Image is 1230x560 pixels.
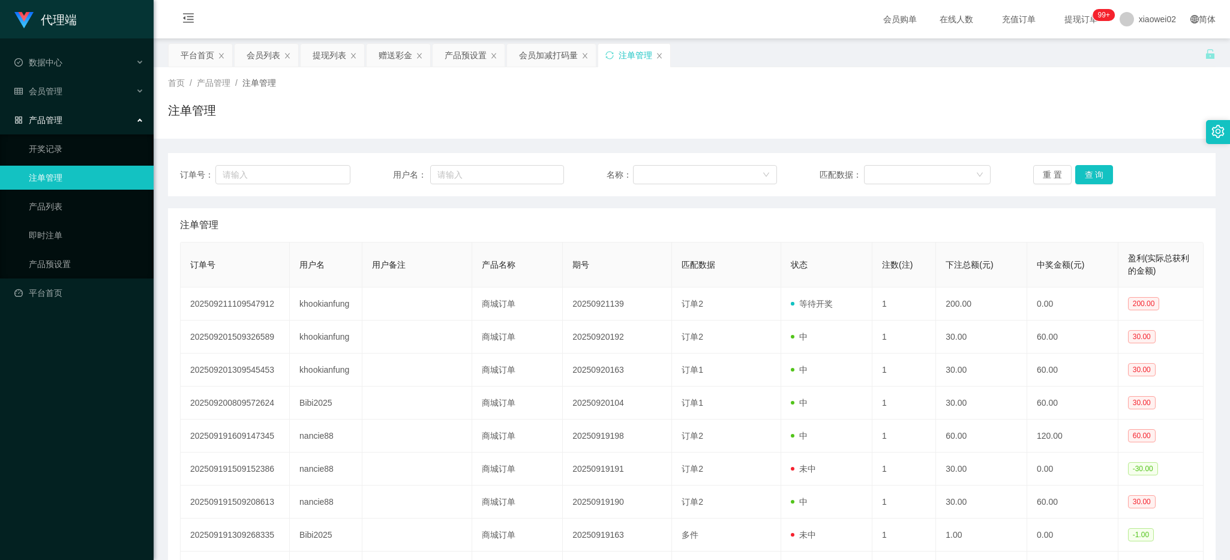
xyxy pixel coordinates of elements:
span: 多件 [682,530,698,540]
span: 充值订单 [996,15,1042,23]
span: 提现订单 [1058,15,1104,23]
a: 产品预设置 [29,252,144,276]
span: 订单2 [682,332,703,342]
td: 0.00 [1027,288,1118,321]
span: 订单2 [682,431,703,441]
span: 数据中心 [14,58,62,67]
span: 注单管理 [180,218,218,232]
td: 商城订单 [472,519,563,552]
span: 订单2 [682,497,703,507]
i: 图标: table [14,87,23,95]
span: 60.00 [1128,429,1156,442]
input: 请输入 [430,165,564,184]
span: 产品管理 [197,78,230,88]
i: 图标: down [976,171,983,179]
td: 商城订单 [472,387,563,420]
a: 开奖记录 [29,137,144,161]
td: nancie88 [290,420,362,453]
span: 状态 [791,260,808,269]
a: 图标: dashboard平台首页 [14,281,144,305]
td: 30.00 [936,354,1027,387]
span: 中 [791,365,808,375]
td: 商城订单 [472,321,563,354]
td: khookianfung [290,354,362,387]
span: 匹配数据 [682,260,715,269]
td: 202509191509208613 [181,486,290,519]
td: 1 [872,453,936,486]
td: 1 [872,420,936,453]
td: 20250919191 [563,453,672,486]
td: 30.00 [936,387,1027,420]
td: 20250920163 [563,354,672,387]
span: 在线人数 [934,15,979,23]
span: -30.00 [1128,462,1158,475]
span: 下注总额(元) [946,260,993,269]
td: 0.00 [1027,453,1118,486]
td: Bibi2025 [290,519,362,552]
td: 60.00 [1027,387,1118,420]
sup: 1220 [1093,9,1115,21]
td: 60.00 [1027,486,1118,519]
a: 产品列表 [29,194,144,218]
td: 60.00 [1027,354,1118,387]
td: 1.00 [936,519,1027,552]
td: 商城订单 [472,486,563,519]
td: Bibi2025 [290,387,362,420]
div: 赠送彩金 [379,44,412,67]
td: 1 [872,387,936,420]
div: 平台首页 [181,44,214,67]
span: 盈利(实际总获利的金额) [1128,253,1190,275]
span: 中 [791,431,808,441]
td: nancie88 [290,486,362,519]
h1: 代理端 [41,1,77,39]
td: 1 [872,519,936,552]
td: 商城订单 [472,420,563,453]
td: 60.00 [936,420,1027,453]
div: 会员加减打码量 [519,44,578,67]
td: 202509201309545453 [181,354,290,387]
span: 用户名 [299,260,325,269]
i: 图标: close [656,52,663,59]
td: 60.00 [1027,321,1118,354]
span: 订单2 [682,464,703,474]
td: 20250919163 [563,519,672,552]
td: 202509191609147345 [181,420,290,453]
span: 30.00 [1128,330,1156,343]
td: khookianfung [290,321,362,354]
span: 产品管理 [14,115,62,125]
td: 30.00 [936,486,1027,519]
td: 1 [872,486,936,519]
td: 20250921139 [563,288,672,321]
td: 20250919190 [563,486,672,519]
span: / [190,78,192,88]
td: 20250919198 [563,420,672,453]
span: 等待开奖 [791,299,833,309]
span: 中 [791,332,808,342]
td: 1 [872,288,936,321]
i: 图标: close [581,52,589,59]
td: nancie88 [290,453,362,486]
input: 请输入 [215,165,350,184]
i: 图标: global [1190,15,1199,23]
span: 订单2 [682,299,703,309]
td: 商城订单 [472,288,563,321]
span: 会员管理 [14,86,62,96]
td: khookianfung [290,288,362,321]
td: 30.00 [936,321,1027,354]
span: 匹配数据： [820,169,864,181]
span: 30.00 [1128,363,1156,376]
td: 1 [872,321,936,354]
span: 订单1 [682,398,703,408]
button: 重 置 [1033,165,1072,184]
i: 图标: close [218,52,225,59]
span: 首页 [168,78,185,88]
i: 图标: close [490,52,497,59]
td: 商城订单 [472,453,563,486]
span: 用户备注 [372,260,406,269]
td: 30.00 [936,453,1027,486]
span: 产品名称 [482,260,515,269]
i: 图标: menu-fold [168,1,209,39]
span: 期号 [572,260,589,269]
span: -1.00 [1128,528,1154,541]
span: 订单号： [180,169,215,181]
